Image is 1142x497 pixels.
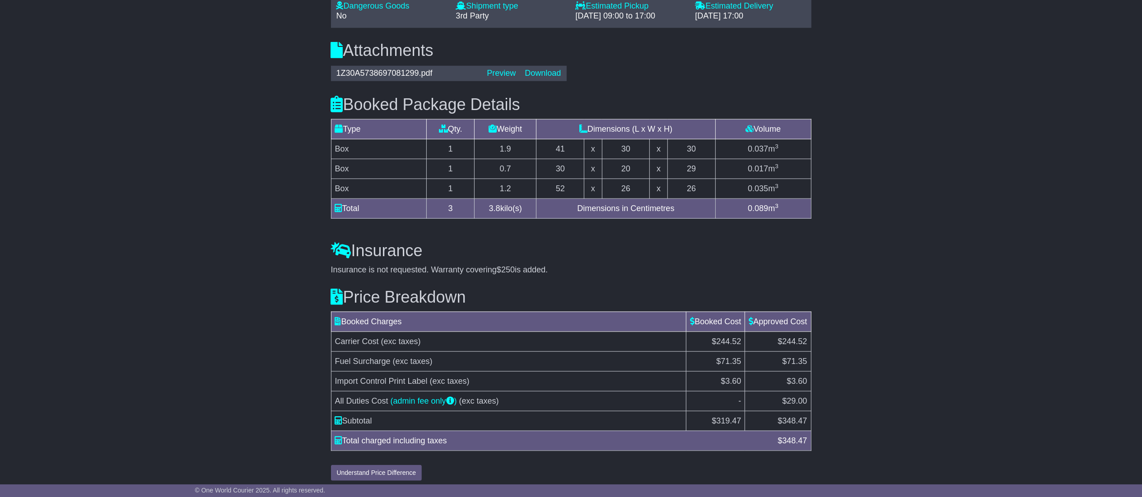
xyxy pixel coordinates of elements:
[331,139,427,159] td: Box
[331,96,811,114] h3: Booked Package Details
[667,139,715,159] td: 30
[782,436,807,445] span: 348.47
[195,487,326,494] span: © One World Courier 2025. All rights reserved.
[475,120,536,139] td: Weight
[335,357,391,366] span: Fuel Surcharge
[602,159,650,179] td: 20
[536,159,584,179] td: 30
[738,396,741,405] span: -
[427,120,475,139] td: Qty.
[536,199,715,219] td: Dimensions in Centimetres
[331,41,811,60] h3: Attachments
[667,179,715,199] td: 26
[393,357,433,366] span: (exc taxes)
[773,435,811,447] div: $
[430,377,470,386] span: (exc taxes)
[686,312,745,331] td: Booked Cost
[748,164,768,173] span: 0.017
[667,159,715,179] td: 29
[336,11,347,20] span: No
[715,139,811,159] td: m
[536,139,584,159] td: 41
[716,357,741,366] span: $71.35
[584,159,602,179] td: x
[331,199,427,219] td: Total
[748,184,768,193] span: 0.035
[715,159,811,179] td: m
[331,265,811,275] div: Insurance is not requested. Warranty covering is added.
[331,159,427,179] td: Box
[782,357,807,366] span: $71.35
[456,11,489,20] span: 3rd Party
[775,143,778,150] sup: 3
[475,159,536,179] td: 0.7
[778,337,807,346] span: $244.52
[782,416,807,425] span: 348.47
[716,416,741,425] span: 319.47
[475,139,536,159] td: 1.9
[584,139,602,159] td: x
[335,396,388,405] span: All Duties Cost
[381,337,421,346] span: (exc taxes)
[602,139,650,159] td: 30
[745,411,811,431] td: $
[487,69,516,78] a: Preview
[650,139,667,159] td: x
[775,183,778,189] sup: 3
[536,120,715,139] td: Dimensions (L x W x H)
[712,337,741,346] span: $244.52
[331,242,811,260] h3: Insurance
[497,265,515,274] span: $250
[695,11,806,21] div: [DATE] 17:00
[721,377,741,386] span: $3.60
[602,179,650,199] td: 26
[331,312,686,331] td: Booked Charges
[715,199,811,219] td: m
[715,179,811,199] td: m
[335,337,379,346] span: Carrier Cost
[331,435,774,447] div: Total charged including taxes
[775,202,778,209] sup: 3
[748,204,768,213] span: 0.089
[427,179,475,199] td: 1
[336,1,447,11] div: Dangerous Goods
[331,288,811,306] h3: Price Breakdown
[459,396,499,405] span: (exc taxes)
[748,144,768,153] span: 0.037
[686,411,745,431] td: $
[335,377,428,386] span: Import Control Print Label
[475,179,536,199] td: 1.2
[695,1,806,11] div: Estimated Delivery
[475,199,536,219] td: kilo(s)
[536,179,584,199] td: 52
[584,179,602,199] td: x
[332,69,483,78] div: 1Z30A5738697081299.pdf
[331,411,686,431] td: Subtotal
[456,1,567,11] div: Shipment type
[787,377,807,386] span: $3.60
[650,159,667,179] td: x
[427,159,475,179] td: 1
[745,312,811,331] td: Approved Cost
[576,1,686,11] div: Estimated Pickup
[331,465,422,481] button: Understand Price Difference
[427,139,475,159] td: 1
[525,69,561,78] a: Download
[391,396,457,405] a: (admin fee only)
[576,11,686,21] div: [DATE] 09:00 to 17:00
[775,163,778,170] sup: 3
[715,120,811,139] td: Volume
[650,179,667,199] td: x
[489,204,500,213] span: 3.8
[331,179,427,199] td: Box
[331,120,427,139] td: Type
[782,396,807,405] span: $29.00
[427,199,475,219] td: 3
